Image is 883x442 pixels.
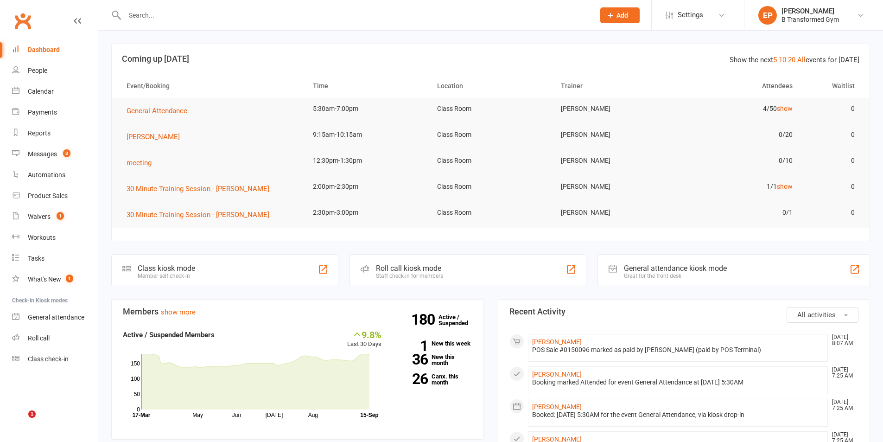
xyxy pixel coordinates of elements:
[532,378,824,386] div: Booking marked Attended for event General Attendance at [DATE] 5:30AM
[801,202,863,224] td: 0
[797,311,836,319] span: All activities
[429,150,553,172] td: Class Room
[758,6,777,25] div: EP
[127,211,269,219] span: 30 Minute Training Session - [PERSON_NAME]
[127,209,276,220] button: 30 Minute Training Session - [PERSON_NAME]
[127,105,194,116] button: General Attendance
[395,340,472,346] a: 1New this week
[12,206,98,227] a: Waivers 1
[429,74,553,98] th: Location
[123,331,215,339] strong: Active / Suspended Members
[429,124,553,146] td: Class Room
[28,275,61,283] div: What's New
[12,248,98,269] a: Tasks
[624,273,727,279] div: Great for the front desk
[777,105,793,112] a: show
[12,165,98,186] a: Automations
[395,354,472,366] a: 36New this month
[57,212,64,220] span: 1
[801,150,863,172] td: 0
[122,9,588,22] input: Search...
[553,98,677,120] td: [PERSON_NAME]
[12,186,98,206] a: Product Sales
[28,171,65,179] div: Automations
[12,81,98,102] a: Calendar
[127,185,269,193] span: 30 Minute Training Session - [PERSON_NAME]
[616,12,628,19] span: Add
[127,107,187,115] span: General Attendance
[624,264,727,273] div: General attendance kiosk mode
[438,307,479,333] a: 180Active / Suspended
[122,54,859,64] h3: Coming up [DATE]
[12,39,98,60] a: Dashboard
[677,176,801,198] td: 1/1
[28,314,84,321] div: General attendance
[827,367,858,379] time: [DATE] 7:25 AM
[347,329,381,340] div: 9.8%
[66,275,73,282] span: 1
[827,334,858,346] time: [DATE] 8:07 AM
[12,123,98,144] a: Reports
[677,98,801,120] td: 4/50
[677,202,801,224] td: 0/1
[553,150,677,172] td: [PERSON_NAME]
[9,410,32,433] iframe: Intercom live chat
[553,202,677,224] td: [PERSON_NAME]
[127,157,158,168] button: meeting
[797,56,806,64] a: All
[12,60,98,81] a: People
[827,399,858,411] time: [DATE] 7:25 AM
[28,410,36,418] span: 1
[12,269,98,290] a: What's New1
[118,74,305,98] th: Event/Booking
[532,346,824,354] div: POS Sale #0150096 marked as paid by [PERSON_NAME] (paid by POS Terminal)
[678,5,703,26] span: Settings
[28,150,57,158] div: Messages
[305,124,429,146] td: 9:15am-10:15am
[376,264,443,273] div: Roll call kiosk mode
[11,9,34,32] a: Clubworx
[801,176,863,198] td: 0
[305,202,429,224] td: 2:30pm-3:00pm
[138,273,195,279] div: Member self check-in
[28,255,44,262] div: Tasks
[532,371,582,378] a: [PERSON_NAME]
[395,372,428,386] strong: 26
[28,46,60,53] div: Dashboard
[376,273,443,279] div: Staff check-in for members
[347,329,381,349] div: Last 30 Days
[429,98,553,120] td: Class Room
[553,74,677,98] th: Trainer
[305,150,429,172] td: 12:30pm-1:30pm
[127,131,186,142] button: [PERSON_NAME]
[12,102,98,123] a: Payments
[305,98,429,120] td: 5:30am-7:00pm
[395,373,472,385] a: 26Canx. this month
[781,15,839,24] div: B Transformed Gym
[788,56,795,64] a: 20
[429,176,553,198] td: Class Room
[12,227,98,248] a: Workouts
[777,183,793,190] a: show
[553,124,677,146] td: [PERSON_NAME]
[28,334,50,342] div: Roll call
[787,307,858,323] button: All activities
[801,124,863,146] td: 0
[138,264,195,273] div: Class kiosk mode
[801,98,863,120] td: 0
[509,307,859,316] h3: Recent Activity
[773,56,777,64] a: 5
[429,202,553,224] td: Class Room
[395,339,428,353] strong: 1
[395,352,428,366] strong: 36
[127,183,276,194] button: 30 Minute Training Session - [PERSON_NAME]
[411,313,438,327] strong: 180
[677,124,801,146] td: 0/20
[161,308,196,316] a: show more
[28,355,69,363] div: Class check-in
[127,159,152,167] span: meeting
[677,150,801,172] td: 0/10
[127,133,180,141] span: [PERSON_NAME]
[28,109,57,116] div: Payments
[28,234,56,241] div: Workouts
